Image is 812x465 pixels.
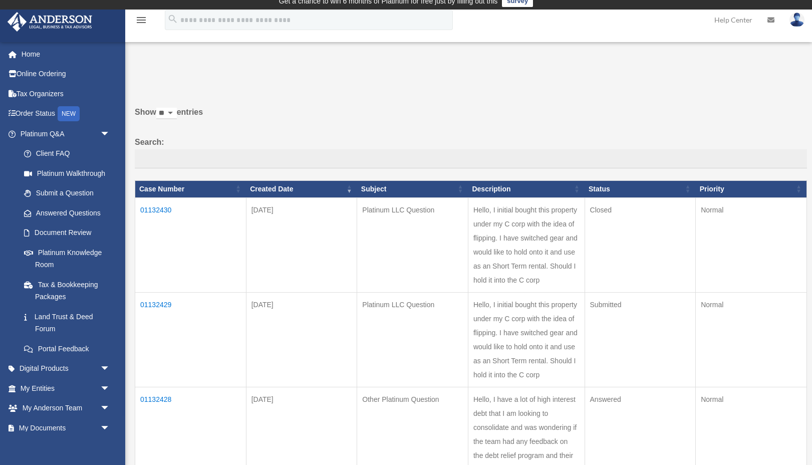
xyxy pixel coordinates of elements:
[357,180,468,197] th: Subject: activate to sort column ascending
[5,12,95,32] img: Anderson Advisors Platinum Portal
[7,44,125,64] a: Home
[246,180,357,197] th: Created Date: activate to sort column ascending
[58,106,80,121] div: NEW
[135,292,246,387] td: 01132429
[357,292,468,387] td: Platinum LLC Question
[135,105,807,129] label: Show entries
[135,18,147,26] a: menu
[156,108,177,119] select: Showentries
[14,275,120,307] a: Tax & Bookkeeping Packages
[585,180,696,197] th: Status: activate to sort column ascending
[7,398,125,418] a: My Anderson Teamarrow_drop_down
[7,359,125,379] a: Digital Productsarrow_drop_down
[7,104,125,124] a: Order StatusNEW
[14,307,120,339] a: Land Trust & Deed Forum
[14,163,120,183] a: Platinum Walkthrough
[135,180,246,197] th: Case Number: activate to sort column ascending
[14,339,120,359] a: Portal Feedback
[7,84,125,104] a: Tax Organizers
[135,197,246,292] td: 01132430
[14,203,115,223] a: Answered Questions
[100,418,120,438] span: arrow_drop_down
[100,398,120,419] span: arrow_drop_down
[696,180,807,197] th: Priority: activate to sort column ascending
[246,197,357,292] td: [DATE]
[696,197,807,292] td: Normal
[789,13,804,27] img: User Pic
[585,197,696,292] td: Closed
[585,292,696,387] td: Submitted
[357,197,468,292] td: Platinum LLC Question
[135,149,807,168] input: Search:
[14,144,120,164] a: Client FAQ
[468,180,585,197] th: Description: activate to sort column ascending
[14,183,120,203] a: Submit a Question
[7,64,125,84] a: Online Ordering
[696,292,807,387] td: Normal
[468,292,585,387] td: Hello, I initial bought this property under my C corp with the idea of flipping. I have switched ...
[246,292,357,387] td: [DATE]
[135,135,807,168] label: Search:
[167,14,178,25] i: search
[100,378,120,399] span: arrow_drop_down
[135,14,147,26] i: menu
[14,243,120,275] a: Platinum Knowledge Room
[7,378,125,398] a: My Entitiesarrow_drop_down
[100,359,120,379] span: arrow_drop_down
[468,197,585,292] td: Hello, I initial bought this property under my C corp with the idea of flipping. I have switched ...
[7,418,125,438] a: My Documentsarrow_drop_down
[7,124,120,144] a: Platinum Q&Aarrow_drop_down
[100,124,120,144] span: arrow_drop_down
[14,223,120,243] a: Document Review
